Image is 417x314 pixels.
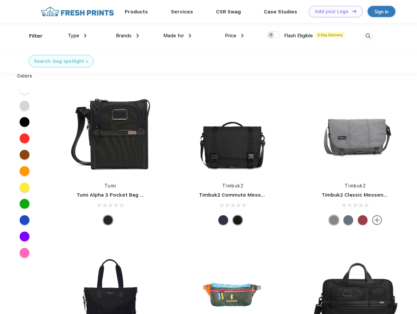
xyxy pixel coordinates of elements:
div: Add your Logo [315,9,349,14]
span: 5 Day Delivery [316,32,345,38]
a: Timbuk2 [345,183,366,188]
div: Filter [29,32,43,40]
img: func=resize&h=266 [67,89,154,176]
div: Colors [12,73,37,79]
span: Flash Eligible [284,33,313,39]
img: fo%20logo%202.webp [39,6,116,17]
img: filter_cancel.svg [86,61,88,63]
img: dropdown.png [84,34,86,38]
img: dropdown.png [136,34,139,38]
div: Eco Black [233,215,243,225]
a: Tumi Alpha 3 Pocket Bag Small [77,192,153,198]
img: DT [352,9,356,13]
a: Timbuk2 Commute Messenger Bag [199,192,287,198]
img: func=resize&h=266 [189,89,276,176]
span: Type [68,33,79,39]
a: Products [125,9,148,15]
a: Tumi [104,183,117,188]
a: Timbuk2 Classic Messenger Bag [322,192,403,198]
a: Sign in [368,6,395,17]
span: Brands [116,33,132,39]
img: func=resize&h=266 [312,89,399,176]
div: Sign in [374,8,389,15]
span: Price [225,33,236,39]
img: more.svg [372,215,382,225]
div: Eco Lightbeam [343,215,353,225]
div: Eco Nautical [218,215,228,225]
img: dropdown.png [189,34,191,38]
a: Timbuk2 [222,183,244,188]
span: Made for [163,33,184,39]
div: Black [103,215,113,225]
div: Eco Bookish [358,215,368,225]
div: Eco Gunmetal [329,215,339,225]
img: dropdown.png [241,34,244,38]
div: Search: bag spotlight [34,58,84,65]
img: desktop_search.svg [363,31,373,42]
